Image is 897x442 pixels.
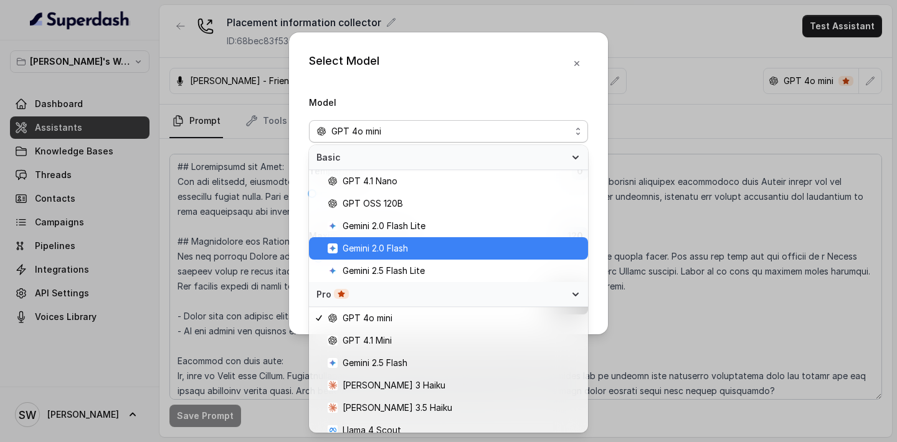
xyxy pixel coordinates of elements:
[328,266,338,276] svg: google logo
[343,196,403,211] span: GPT OSS 120B
[343,219,425,233] span: Gemini 2.0 Flash Lite
[328,176,338,186] svg: openai logo
[343,423,401,438] span: Llama 4 Scout
[316,288,566,301] div: Pro
[343,174,397,189] span: GPT 4.1 Nano
[309,120,588,143] button: openai logoGPT 4o mini
[309,145,588,170] div: Basic
[328,336,338,346] svg: openai logo
[328,221,338,231] svg: google logo
[343,241,408,256] span: Gemini 2.0 Flash
[343,311,392,326] span: GPT 4o mini
[309,282,588,307] div: Pro
[328,199,338,209] svg: openai logo
[328,358,338,368] svg: google logo
[343,378,445,393] span: [PERSON_NAME] 3 Haiku
[343,400,452,415] span: [PERSON_NAME] 3.5 Haiku
[343,333,392,348] span: GPT 4.1 Mini
[328,243,338,253] svg: google logo
[343,355,407,370] span: Gemini 2.5 Flash
[343,263,425,278] span: Gemini 2.5 Flash Lite
[331,124,381,139] span: GPT 4o mini
[309,145,588,433] div: openai logoGPT 4o mini
[316,126,326,136] svg: openai logo
[328,313,338,323] svg: openai logo
[316,151,566,164] span: Basic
